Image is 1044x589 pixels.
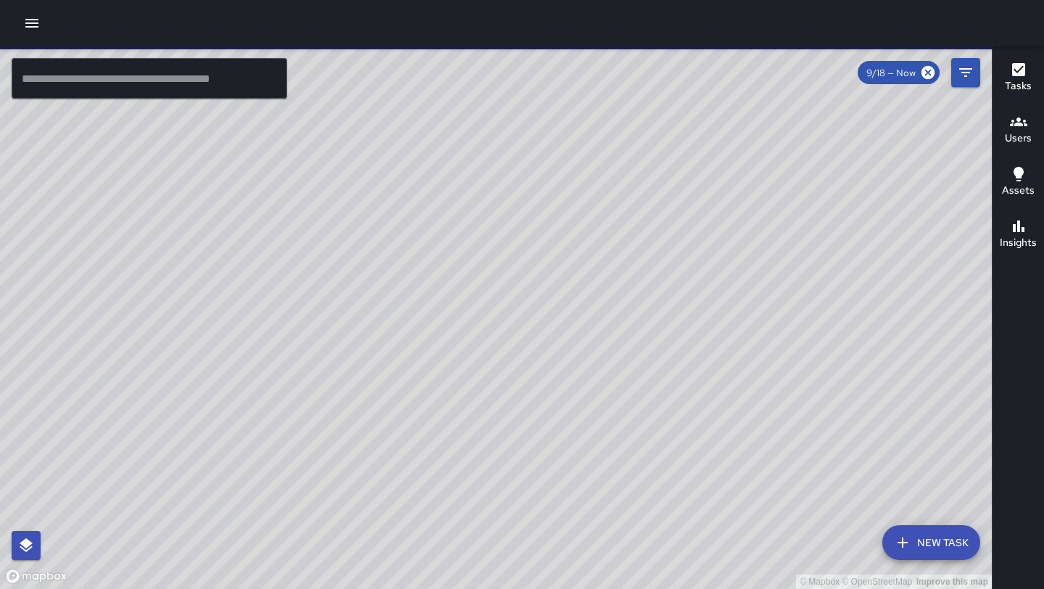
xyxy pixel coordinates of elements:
[993,157,1044,209] button: Assets
[1005,131,1032,147] h6: Users
[993,209,1044,261] button: Insights
[858,67,924,79] span: 9/18 — Now
[1000,235,1037,251] h6: Insights
[1002,183,1035,199] h6: Assets
[1005,78,1032,94] h6: Tasks
[858,61,940,84] div: 9/18 — Now
[993,104,1044,157] button: Users
[951,58,980,87] button: Filters
[993,52,1044,104] button: Tasks
[882,525,980,560] button: New Task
